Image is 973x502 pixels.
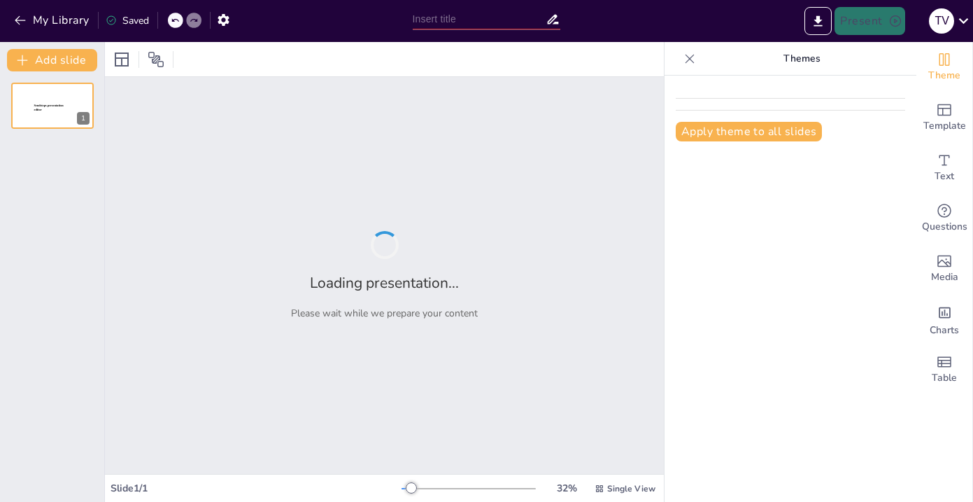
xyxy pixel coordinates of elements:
[916,92,972,143] div: Add ready made slides
[916,294,972,344] div: Add charts and graphs
[701,42,902,76] p: Themes
[834,7,904,35] button: Present
[11,83,94,129] div: Sendsteps presentation editor1
[932,370,957,386] span: Table
[935,169,954,184] span: Text
[929,8,954,34] div: T V
[550,482,583,495] div: 32 %
[922,219,967,235] span: Questions
[607,483,655,494] span: Single View
[928,68,960,83] span: Theme
[916,143,972,193] div: Add text boxes
[77,112,90,125] div: 1
[916,193,972,244] div: Get real-time input from your audience
[106,14,149,27] div: Saved
[7,49,97,71] button: Add slide
[310,273,459,293] h2: Loading presentation...
[916,244,972,294] div: Add images, graphics, shapes or video
[804,7,832,35] button: Export to PowerPoint
[10,9,95,32] button: My Library
[929,7,954,35] button: T V
[916,344,972,395] div: Add a table
[931,270,958,285] span: Media
[923,118,966,134] span: Template
[111,482,402,495] div: Slide 1 / 1
[916,42,972,92] div: Change the overall theme
[930,323,959,338] span: Charts
[148,51,164,68] span: Position
[291,307,478,320] p: Please wait while we prepare your content
[34,104,64,112] span: Sendsteps presentation editor
[111,48,133,71] div: Layout
[413,9,546,29] input: Insert title
[676,122,822,141] button: Apply theme to all slides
